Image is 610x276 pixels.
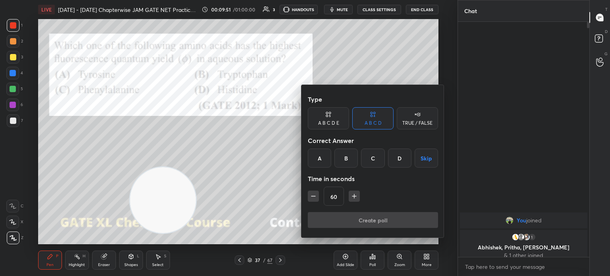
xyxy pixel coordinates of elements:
div: A B C D E [318,121,339,125]
div: A B C D [365,121,382,125]
div: Type [308,91,438,107]
div: B [334,149,358,168]
div: Time in seconds [308,171,438,187]
div: TRUE / FALSE [402,121,432,125]
div: Correct Answer [308,133,438,149]
div: C [361,149,384,168]
div: A [308,149,331,168]
div: D [388,149,411,168]
button: Skip [415,149,438,168]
